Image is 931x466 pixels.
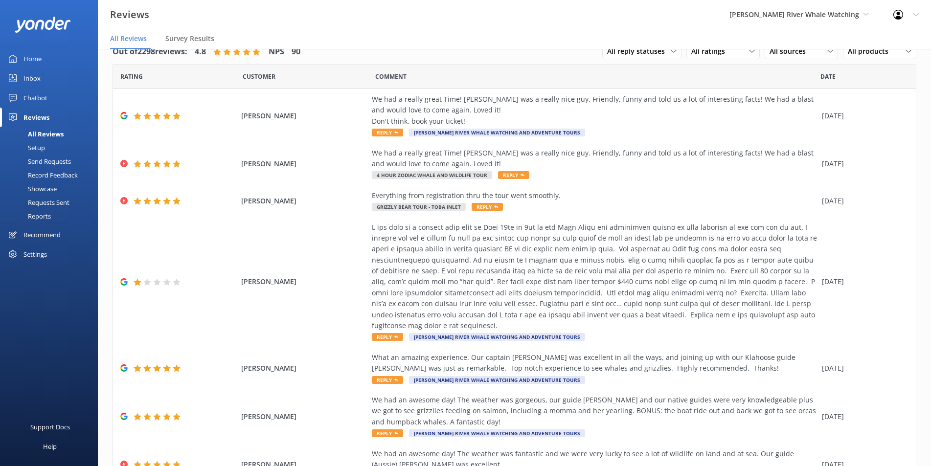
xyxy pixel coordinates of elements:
[6,155,71,168] div: Send Requests
[6,155,98,168] a: Send Requests
[241,411,367,422] span: [PERSON_NAME]
[372,203,466,211] span: Grizzly Bear Tour - Toba Inlet
[409,376,585,384] span: [PERSON_NAME] River Whale Watching and Adventure Tours
[113,45,187,58] h4: Out of 2298 reviews:
[372,333,403,341] span: Reply
[120,72,143,81] span: Date
[195,45,206,58] h4: 4.8
[23,68,41,88] div: Inbox
[292,45,300,58] h4: 90
[243,72,275,81] span: Date
[822,111,904,121] div: [DATE]
[409,129,585,136] span: [PERSON_NAME] River Whale Watching and Adventure Tours
[241,276,367,287] span: [PERSON_NAME]
[6,182,57,196] div: Showcase
[6,168,98,182] a: Record Feedback
[43,437,57,456] div: Help
[409,429,585,437] span: [PERSON_NAME] River Whale Watching and Adventure Tours
[372,94,817,127] div: We had a really great Time! [PERSON_NAME] was a really nice guy. Friendly, funny and told us a lo...
[23,225,61,244] div: Recommend
[110,34,147,44] span: All Reviews
[6,141,45,155] div: Setup
[691,46,731,57] span: All ratings
[375,72,407,81] span: Question
[6,182,98,196] a: Showcase
[848,46,894,57] span: All products
[822,276,904,287] div: [DATE]
[23,108,49,127] div: Reviews
[110,7,149,22] h3: Reviews
[822,363,904,374] div: [DATE]
[822,411,904,422] div: [DATE]
[23,49,42,68] div: Home
[6,127,64,141] div: All Reviews
[15,17,71,33] img: yonder-white-logo.png
[241,158,367,169] span: [PERSON_NAME]
[6,196,69,209] div: Requests Sent
[6,127,98,141] a: All Reviews
[23,88,47,108] div: Chatbot
[372,395,817,427] div: We had an awesome day! The weather was gorgeous, our guide [PERSON_NAME] and our native guides we...
[372,352,817,374] div: What an amazing experience. Our captain [PERSON_NAME] was excellent in all the ways, and joining ...
[729,10,859,19] span: [PERSON_NAME] River Whale Watching
[372,222,817,332] div: L ips dolo si a consect adip elit se Doei 19te in 9ut la etd Magn Aliqu eni adminimven quisno ex ...
[6,141,98,155] a: Setup
[241,111,367,121] span: [PERSON_NAME]
[23,244,47,264] div: Settings
[6,196,98,209] a: Requests Sent
[409,333,585,341] span: [PERSON_NAME] River Whale Watching and Adventure Tours
[770,46,812,57] span: All sources
[498,171,529,179] span: Reply
[372,376,403,384] span: Reply
[165,34,214,44] span: Survey Results
[6,168,78,182] div: Record Feedback
[372,129,403,136] span: Reply
[269,45,284,58] h4: NPS
[472,203,503,211] span: Reply
[372,429,403,437] span: Reply
[372,148,817,170] div: We had a really great Time! [PERSON_NAME] was a really nice guy. Friendly, funny and told us a lo...
[6,209,98,223] a: Reports
[820,72,836,81] span: Date
[372,190,817,201] div: Everything from registration thru the tour went smoothly.
[30,417,70,437] div: Support Docs
[6,209,51,223] div: Reports
[241,363,367,374] span: [PERSON_NAME]
[372,171,492,179] span: 4 Hour Zodiac Whale and Wildlife Tour
[241,196,367,206] span: [PERSON_NAME]
[822,196,904,206] div: [DATE]
[822,158,904,169] div: [DATE]
[607,46,671,57] span: All reply statuses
